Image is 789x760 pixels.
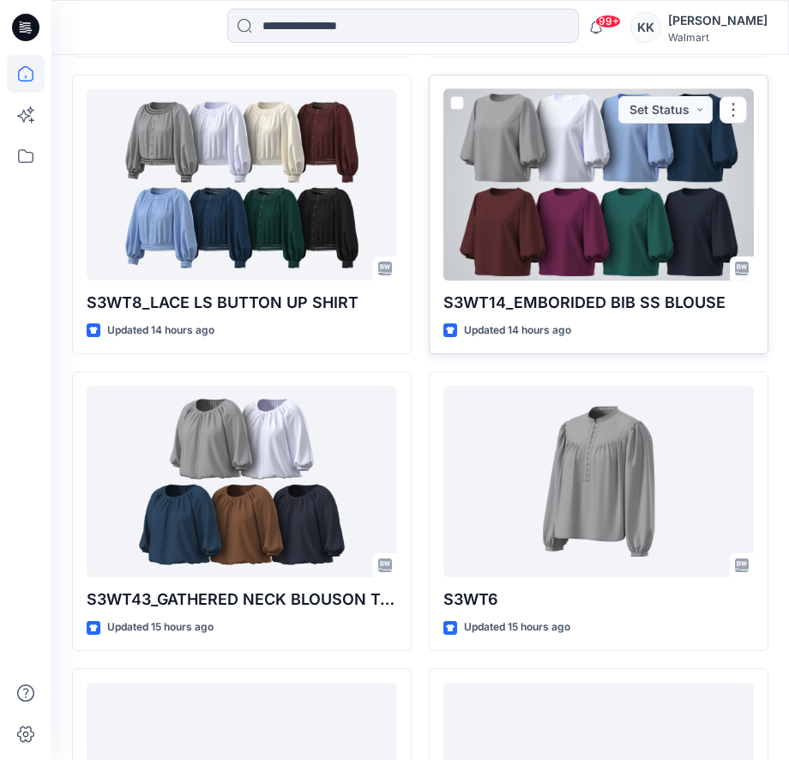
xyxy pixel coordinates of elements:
p: Updated 14 hours ago [464,322,571,340]
div: KK [630,12,661,43]
p: Updated 14 hours ago [107,322,214,340]
div: [PERSON_NAME] [668,10,768,31]
span: 99+ [595,15,621,28]
p: S3WT43_GATHERED NECK BLOUSON TOP [[DATE]] [87,588,397,612]
p: Updated 15 hours ago [464,618,570,636]
p: S3WT8_LACE LS BUTTON UP SHIRT [87,291,397,315]
a: S3WT8_LACE LS BUTTON UP SHIRT [87,89,397,281]
a: S3WT14_EMBORIDED BIB SS BLOUSE [443,89,754,281]
a: S3WT6 [443,386,754,578]
div: Walmart [668,31,768,44]
p: Updated 15 hours ago [107,618,214,636]
a: S3WT43_GATHERED NECK BLOUSON TOP [15-09-25] [87,386,397,578]
p: S3WT6 [443,588,754,612]
p: S3WT14_EMBORIDED BIB SS BLOUSE [443,291,754,315]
